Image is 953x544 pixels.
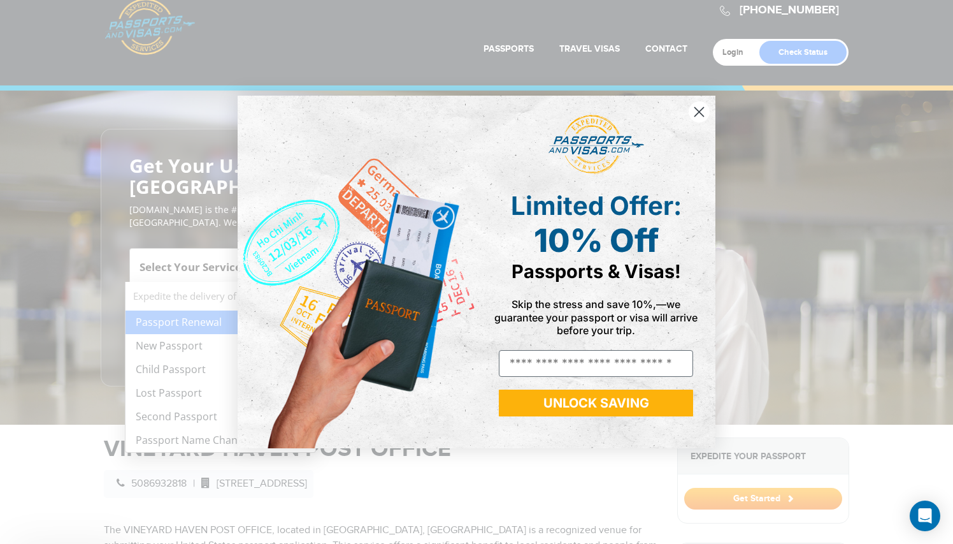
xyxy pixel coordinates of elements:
[910,501,940,531] div: Open Intercom Messenger
[512,260,681,283] span: Passports & Visas!
[688,101,710,123] button: Close dialog
[494,298,698,336] span: Skip the stress and save 10%,—we guarantee your passport or visa will arrive before your trip.
[499,390,693,416] button: UNLOCK SAVING
[238,96,477,448] img: de9cda0d-0715-46ca-9a25-073762a91ba7.png
[548,115,644,175] img: passports and visas
[511,190,682,221] span: Limited Offer:
[534,221,659,260] span: 10% Off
